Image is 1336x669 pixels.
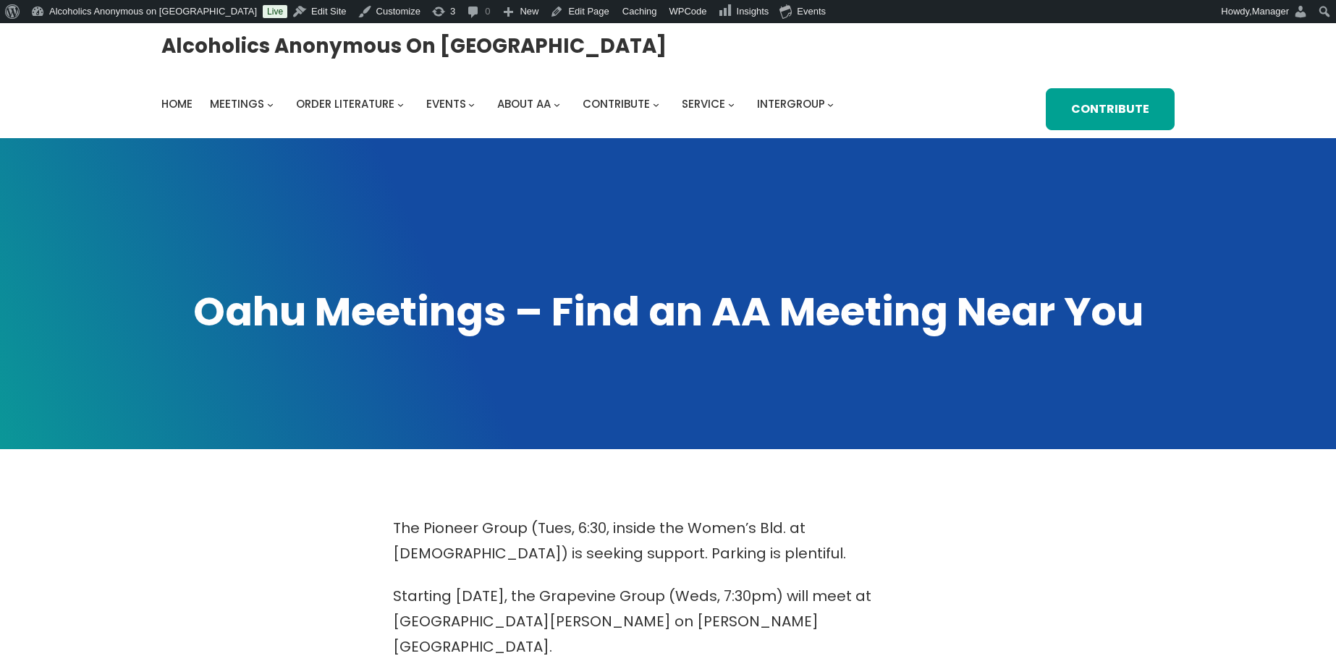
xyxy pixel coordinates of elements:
[757,96,825,111] span: Intergroup
[497,96,551,111] span: About AA
[161,28,667,64] a: Alcoholics Anonymous on [GEOGRAPHIC_DATA]
[827,101,834,108] button: Intergroup submenu
[583,94,650,114] a: Contribute
[583,96,650,111] span: Contribute
[161,94,193,114] a: Home
[161,284,1175,338] h1: Oahu Meetings – Find an AA Meeting Near You
[210,96,264,111] span: Meetings
[653,101,659,108] button: Contribute submenu
[1252,6,1289,17] span: Manager
[426,94,466,114] a: Events
[393,584,943,660] p: Starting [DATE], the Grapevine Group (Weds, 7:30pm) will meet at [GEOGRAPHIC_DATA][PERSON_NAME] o...
[757,94,825,114] a: Intergroup
[1046,88,1175,130] a: Contribute
[554,101,560,108] button: About AA submenu
[468,101,475,108] button: Events submenu
[397,101,404,108] button: Order Literature submenu
[682,96,725,111] span: Service
[161,96,193,111] span: Home
[267,101,274,108] button: Meetings submenu
[682,94,725,114] a: Service
[210,94,264,114] a: Meetings
[497,94,551,114] a: About AA
[426,96,466,111] span: Events
[393,516,943,566] p: The Pioneer Group (Tues, 6:30, inside the Women’s Bld. at [DEMOGRAPHIC_DATA]) is seeking support....
[728,101,735,108] button: Service submenu
[296,96,394,111] span: Order Literature
[161,94,839,114] nav: Intergroup
[263,5,287,18] a: Live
